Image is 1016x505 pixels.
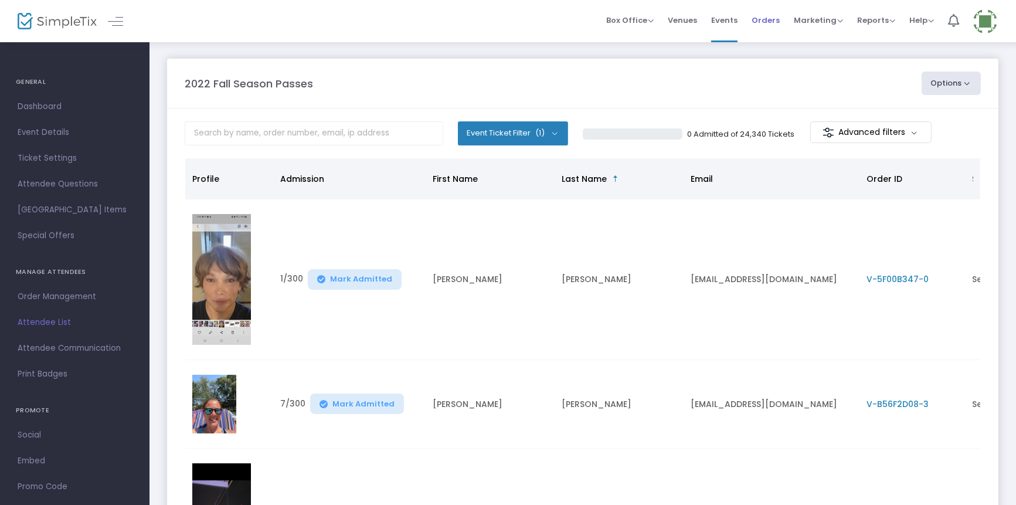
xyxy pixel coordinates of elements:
span: Sortable [611,174,620,184]
span: Admission [280,173,324,185]
span: Special Offers [18,228,132,243]
h4: GENERAL [16,70,134,94]
span: Order Management [18,289,132,304]
button: Event Ticket Filter(1) [458,121,568,145]
td: [PERSON_NAME] [555,360,684,449]
p: 0 Admitted of 24,340 Tickets [687,128,794,140]
button: Mark Admitted [310,394,404,414]
img: Attendee profile image [192,375,236,433]
span: First Name [433,173,478,185]
span: Promo Code [18,479,132,494]
span: Email [691,173,713,185]
span: Last Name [562,173,607,185]
span: Orders [752,5,780,35]
span: Help [909,15,934,26]
img: Attendee profile image [192,214,251,345]
span: Marketing [794,15,843,26]
span: Events [711,5,738,35]
span: Box Office [606,15,654,26]
button: Mark Admitted [308,269,402,290]
input: Search by name, order number, email, ip address [185,121,443,145]
span: 7/300 [280,398,305,415]
td: [EMAIL_ADDRESS][DOMAIN_NAME] [684,199,859,360]
td: [PERSON_NAME] [555,199,684,360]
th: Profile [185,158,273,199]
img: filter [823,127,834,138]
span: Reports [857,15,895,26]
button: Options [922,72,981,95]
span: Attendee Communication [18,341,132,356]
span: Social [18,428,132,443]
td: [EMAIL_ADDRESS][DOMAIN_NAME] [684,360,859,449]
span: 1/300 [280,273,303,290]
span: Attendee Questions [18,177,132,192]
span: Attendee List [18,315,132,330]
span: (1) [535,128,545,138]
span: Print Badges [18,367,132,382]
span: Dashboard [18,99,132,114]
span: [GEOGRAPHIC_DATA] Items [18,202,132,218]
m-panel-title: 2022 Fall Season Passes [185,76,313,91]
span: V-B56F2D08-3 [867,398,929,410]
span: V-5F00B347-0 [867,273,929,285]
h4: MANAGE ATTENDEES [16,260,134,284]
m-button: Advanced filters [810,121,932,143]
span: Section [972,173,1004,185]
span: Mark Admitted [330,274,392,284]
span: Event Details [18,125,132,140]
td: [PERSON_NAME] [426,199,555,360]
span: Order ID [867,173,902,185]
span: Mark Admitted [332,399,395,409]
span: Embed [18,453,132,469]
span: Ticket Settings [18,151,132,166]
h4: PROMOTE [16,399,134,422]
td: [PERSON_NAME] [426,360,555,449]
span: Venues [668,5,697,35]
